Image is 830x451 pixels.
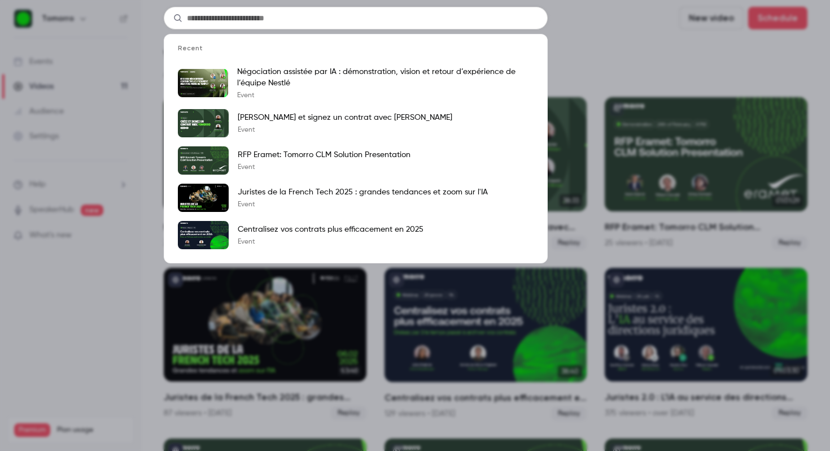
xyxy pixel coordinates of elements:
[237,66,534,89] p: Négociation assistée par IA : démonstration, vision et retour d’expérience de l’équipe Nestlé
[238,200,488,209] p: Event
[238,163,410,172] p: Event
[178,146,229,175] img: RFP Eramet: Tomorro CLM Solution Presentation
[238,237,423,246] p: Event
[178,221,229,249] img: Centralisez vos contrats plus efficacement en 2025
[164,44,547,62] li: Recent
[238,112,452,123] p: [PERSON_NAME] et signez un contrat avec [PERSON_NAME]
[238,125,452,135] p: Event
[238,187,488,198] p: Juristes de la French Tech 2025 : grandes tendances et zoom sur l'IA
[178,69,228,97] img: Négociation assistée par IA : démonstration, vision et retour d’expérience de l’équipe Nestlé
[178,109,229,137] img: Créez et signez un contrat avec Tomorro
[237,91,534,100] p: Event
[178,184,229,212] img: Juristes de la French Tech 2025 : grandes tendances et zoom sur l'IA
[238,149,410,161] p: RFP Eramet: Tomorro CLM Solution Presentation
[238,224,423,235] p: Centralisez vos contrats plus efficacement en 2025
